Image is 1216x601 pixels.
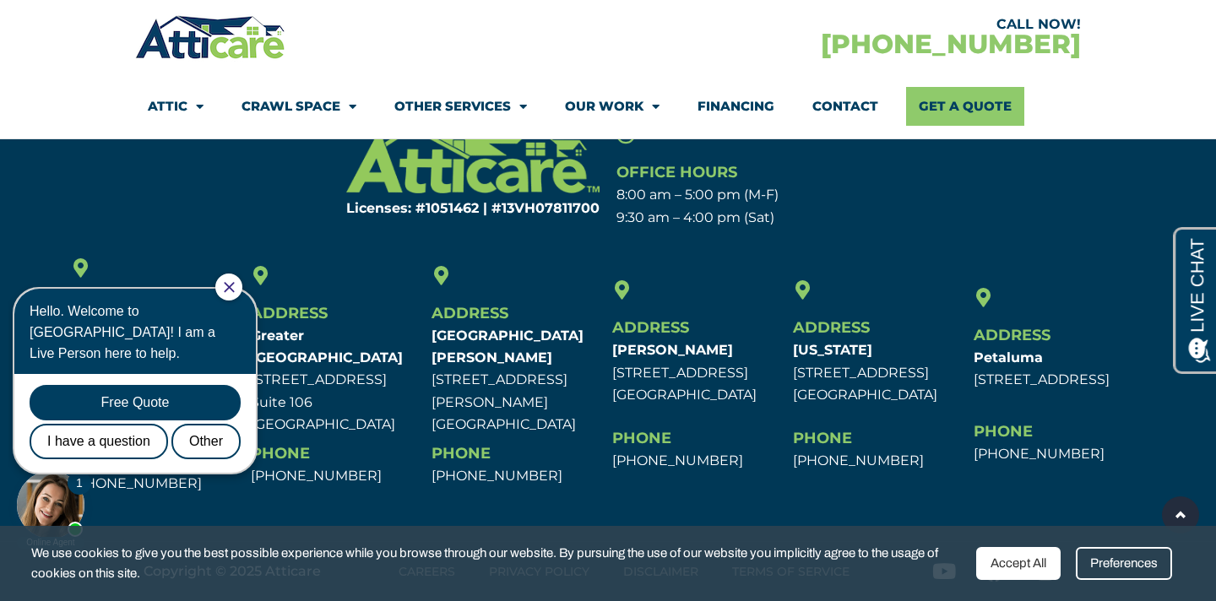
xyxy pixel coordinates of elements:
[242,87,356,126] a: Crawl Space
[793,318,870,337] span: Address
[974,347,1146,392] p: [STREET_ADDRESS]
[432,325,604,436] p: [STREET_ADDRESS][PERSON_NAME] [GEOGRAPHIC_DATA]
[148,87,204,126] a: Attic
[974,422,1033,441] span: Phone
[41,14,136,35] span: Opens a chat window
[251,304,328,322] span: Address
[432,304,508,322] span: Address
[432,328,584,365] b: [GEOGRAPHIC_DATA][PERSON_NAME]
[974,349,1043,365] b: Petaluma
[793,429,852,447] span: Phone
[148,87,1068,126] nav: Menu
[906,87,1024,126] a: Get A Quote
[812,87,878,126] a: Contact
[8,272,279,550] iframe: Chat Invitation
[1076,547,1172,580] div: Preferences
[612,318,689,337] span: Address
[31,543,964,584] span: We use cookies to give you the best possible experience while you browse through our website. By ...
[612,342,733,358] b: [PERSON_NAME]
[616,163,737,181] span: Office Hours
[974,326,1050,344] span: Address
[432,444,491,463] span: Phone
[251,444,310,463] span: Phone
[565,87,660,126] a: Our Work
[612,429,671,447] span: Phone
[616,184,920,229] p: 8:00 am – 5:00 pm (M-F) 9:30 am – 4:00 pm (Sat)
[297,202,600,215] h6: Licenses: #1051462 | #13VH078117​00
[608,18,1081,31] div: CALL NOW!
[793,342,872,358] b: [US_STATE]
[394,87,527,126] a: Other Services
[976,547,1061,580] div: Accept All
[251,325,423,436] p: [STREET_ADDRESS] Suite 106 [GEOGRAPHIC_DATA]
[793,339,965,406] p: [STREET_ADDRESS] [GEOGRAPHIC_DATA]
[612,339,784,406] p: [STREET_ADDRESS] [GEOGRAPHIC_DATA]
[698,87,774,126] a: Financing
